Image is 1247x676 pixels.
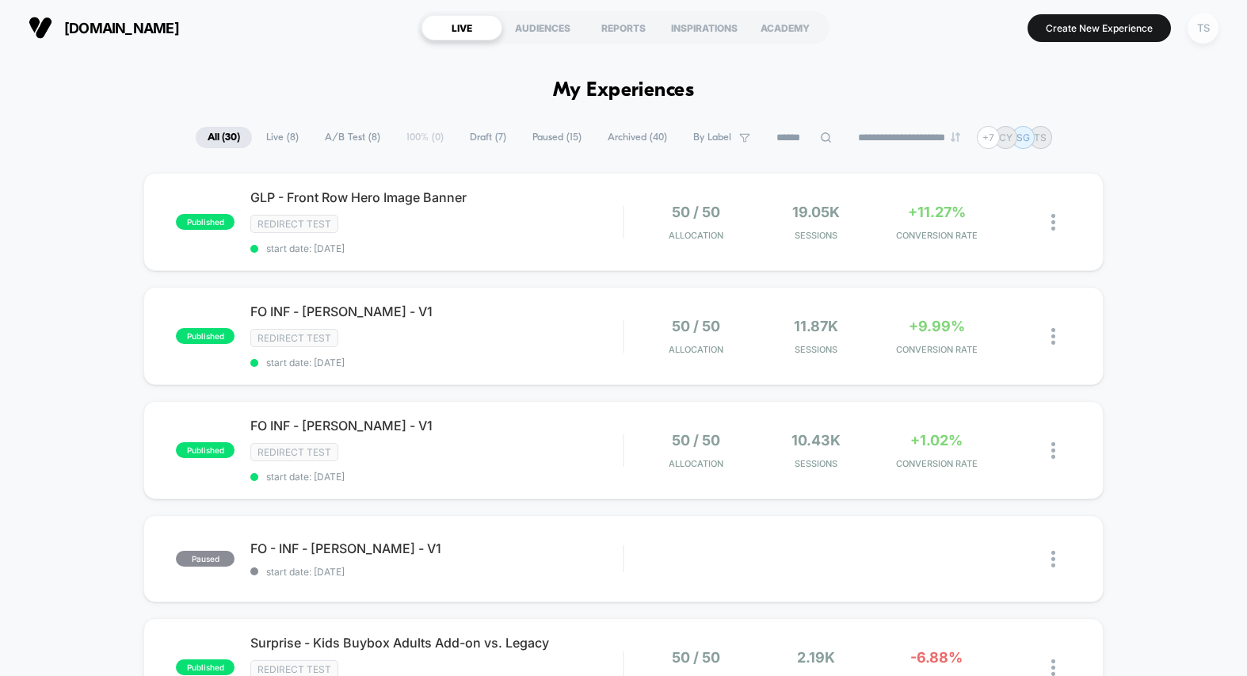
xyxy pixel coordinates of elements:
span: published [176,659,235,675]
span: Sessions [761,458,873,469]
span: Surprise - Kids Buybox Adults Add-on vs. Legacy [250,635,623,651]
span: +9.99% [909,318,965,334]
span: 50 / 50 [672,649,720,666]
span: Allocation [669,344,723,355]
span: +1.02% [910,432,963,449]
div: TS [1188,13,1218,44]
span: published [176,214,235,230]
span: Sessions [761,230,873,241]
img: close [1051,214,1055,231]
span: Live ( 8 ) [254,127,311,148]
span: FO - INF - [PERSON_NAME] - V1 [250,540,623,556]
span: Draft ( 7 ) [458,127,518,148]
div: LIVE [421,15,502,40]
span: Redirect Test [250,329,338,347]
img: Visually logo [29,16,52,40]
span: A/B Test ( 8 ) [313,127,392,148]
span: CONVERSION RATE [880,344,993,355]
h1: My Experiences [553,79,695,102]
div: ACADEMY [745,15,826,40]
span: Paused ( 15 ) [521,127,593,148]
span: GLP - Front Row Hero Image Banner [250,189,623,205]
span: start date: [DATE] [250,471,623,483]
div: INSPIRATIONS [664,15,745,40]
span: 50 / 50 [672,204,720,220]
p: TS [1034,132,1047,143]
div: AUDIENCES [502,15,583,40]
span: paused [176,551,235,567]
span: Allocation [669,458,723,469]
span: -6.88% [910,649,963,666]
span: FO INF - [PERSON_NAME] - V1 [250,304,623,319]
div: REPORTS [583,15,664,40]
span: 11.87k [794,318,838,334]
span: CONVERSION RATE [880,230,993,241]
p: SG [1016,132,1030,143]
button: TS [1183,12,1223,44]
img: end [951,132,960,142]
span: CONVERSION RATE [880,458,993,469]
span: 10.43k [791,432,841,449]
img: close [1051,551,1055,567]
span: Sessions [761,344,873,355]
button: Create New Experience [1028,14,1171,42]
button: [DOMAIN_NAME] [24,15,184,40]
img: close [1051,659,1055,676]
span: published [176,328,235,344]
p: CY [999,132,1012,143]
span: Archived ( 40 ) [596,127,679,148]
div: + 7 [977,126,1000,149]
span: Redirect Test [250,443,338,461]
span: 50 / 50 [672,432,720,449]
span: published [176,442,235,458]
span: Allocation [669,230,723,241]
span: start date: [DATE] [250,243,623,254]
span: [DOMAIN_NAME] [64,20,179,36]
span: FO INF - [PERSON_NAME] - V1 [250,418,623,433]
span: +11.27% [908,204,966,220]
span: start date: [DATE] [250,357,623,369]
img: close [1051,328,1055,345]
span: start date: [DATE] [250,566,623,578]
span: 19.05k [792,204,840,220]
span: 50 / 50 [672,318,720,334]
span: All ( 30 ) [196,127,252,148]
span: Redirect Test [250,215,338,233]
img: close [1051,442,1055,459]
span: By Label [693,132,731,143]
span: 2.19k [797,649,835,666]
